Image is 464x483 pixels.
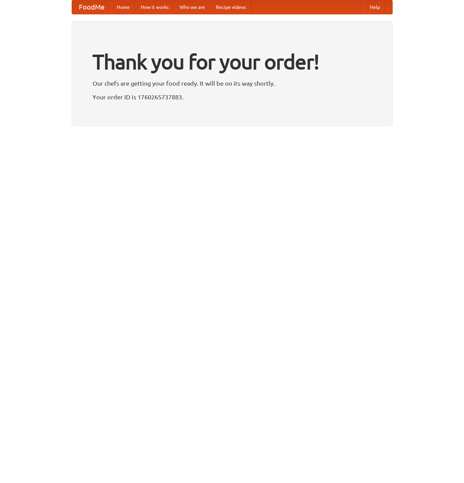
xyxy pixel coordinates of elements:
p: Your order ID is 1760265737883. [93,92,372,102]
a: How it works [135,0,174,14]
p: Our chefs are getting your food ready. It will be on its way shortly. [93,78,372,88]
a: Recipe videos [210,0,251,14]
a: FoodMe [72,0,111,14]
a: Help [364,0,385,14]
a: Who we are [174,0,210,14]
h1: Thank you for your order! [93,45,372,78]
a: Home [111,0,135,14]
